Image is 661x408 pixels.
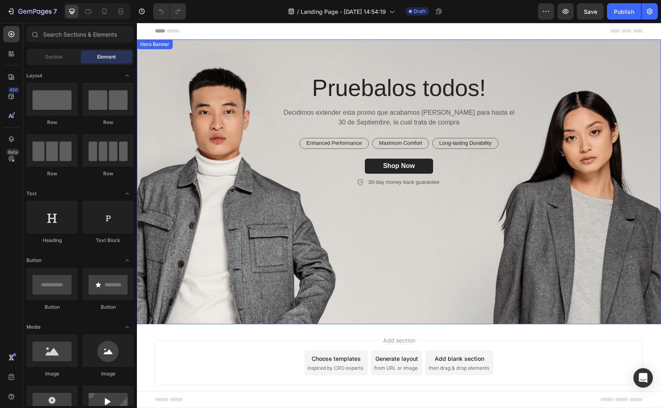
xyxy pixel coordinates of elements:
[169,117,225,124] p: Enhanced Performance
[153,3,186,20] div: Undo/Redo
[302,117,355,124] p: Long-lasting Durability
[121,254,134,267] span: Toggle open
[26,72,42,79] span: Layout
[26,303,78,311] div: Button
[6,149,20,155] div: Beta
[121,321,134,334] span: Toggle open
[26,190,37,197] span: Text
[633,368,653,388] div: Open Intercom Messenger
[242,117,285,124] p: Maximum Comfort
[82,170,134,177] div: Row
[121,69,134,82] span: Toggle open
[297,7,299,16] span: /
[237,342,281,349] span: from URL or image
[146,85,378,105] p: Decidimos extender esta promo que acabamos [PERSON_NAME] para hasta el 30 de Septiembre, la cual ...
[577,3,604,20] button: Save
[26,170,78,177] div: Row
[231,155,303,164] p: 30-day money back guarantee
[3,3,61,20] button: 7
[8,87,20,93] div: 450
[121,187,134,200] span: Toggle open
[97,53,116,61] span: Element
[292,342,352,349] span: then drag & drop elements
[26,119,78,126] div: Row
[607,3,641,20] button: Publish
[298,332,347,340] div: Add blank section
[301,7,386,16] span: Landing Page - [DATE] 14:54:19
[243,313,282,322] span: Add section
[614,7,634,16] div: Publish
[26,237,78,244] div: Heading
[45,53,63,61] span: Section
[82,119,134,126] div: Row
[2,18,34,25] div: Hero Banner
[175,332,224,340] div: Choose templates
[238,332,281,340] div: Generate layout
[414,8,426,15] span: Draft
[26,323,41,331] span: Media
[82,370,134,377] div: Image
[137,23,661,408] iframe: Design area
[53,7,57,16] p: 7
[246,139,278,148] div: Shop Now
[145,49,379,81] h2: Pruebalos todos!
[82,303,134,311] div: Button
[82,237,134,244] div: Text Block
[228,136,296,151] button: Shop Now
[26,370,78,377] div: Image
[584,8,597,15] span: Save
[26,257,41,264] span: Button
[26,26,134,42] input: Search Sections & Elements
[171,342,226,349] span: inspired by CRO experts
